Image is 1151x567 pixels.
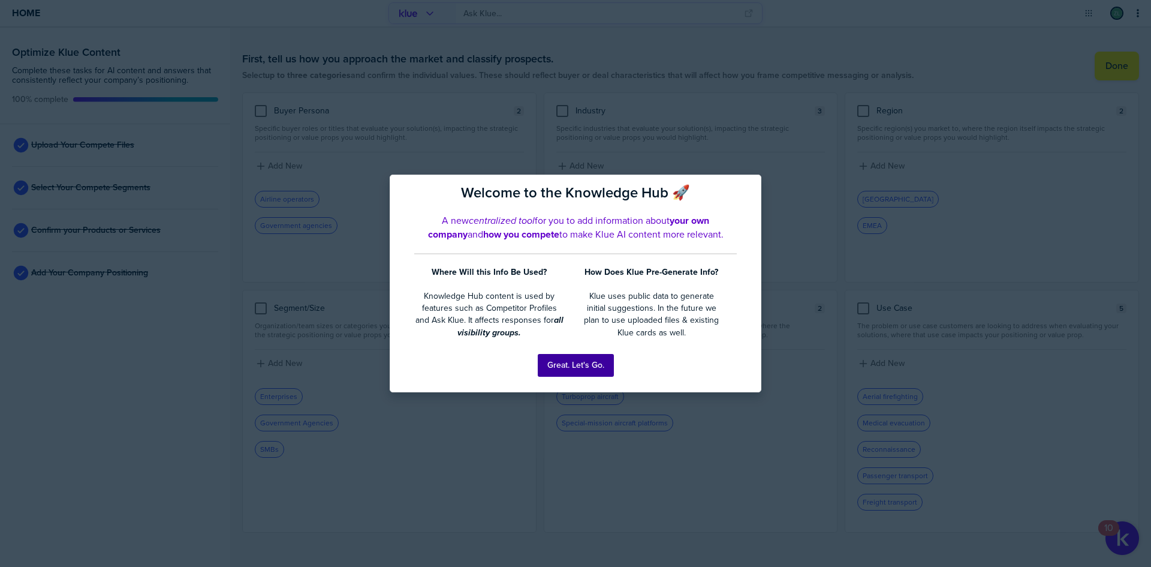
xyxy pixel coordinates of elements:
h2: Welcome to the Knowledge Hub 🚀 [414,184,737,202]
span: and [468,227,483,241]
strong: Where Will this Info Be Used? [432,266,547,278]
button: Close [743,182,751,197]
span: to make Klue AI content more relevant. [559,227,724,241]
button: Great. Let's Go. [538,354,614,377]
p: Klue uses public data to generate initial suggestions. In the future we plan to use uploaded file... [579,290,724,339]
em: centralized tool [469,214,535,227]
strong: How Does Klue Pre-Generate Info? [584,266,718,278]
span: Knowledge Hub content is used by features such as Competitor Profiles and Ask Klue. It affects re... [415,290,559,326]
span: for you to add information about [535,214,670,227]
strong: your own company [428,214,712,241]
strong: how you compete [483,227,559,241]
span: A new [442,214,469,227]
em: all visibility groups. [457,314,566,338]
